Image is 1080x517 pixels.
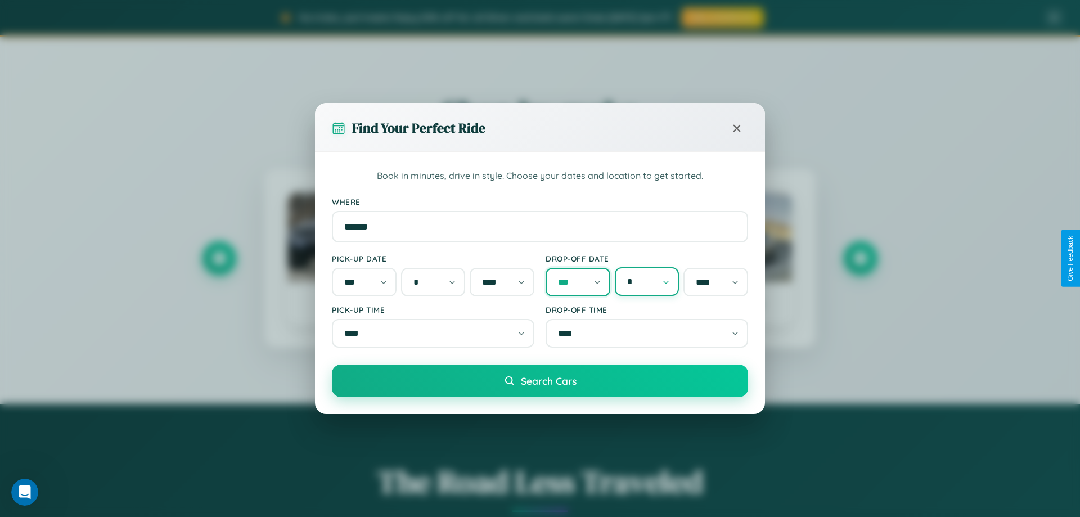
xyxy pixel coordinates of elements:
button: Search Cars [332,365,748,397]
span: Search Cars [521,375,577,387]
label: Pick-up Date [332,254,534,263]
p: Book in minutes, drive in style. Choose your dates and location to get started. [332,169,748,183]
h3: Find Your Perfect Ride [352,119,485,137]
label: Pick-up Time [332,305,534,314]
label: Where [332,197,748,206]
label: Drop-off Time [546,305,748,314]
label: Drop-off Date [546,254,748,263]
